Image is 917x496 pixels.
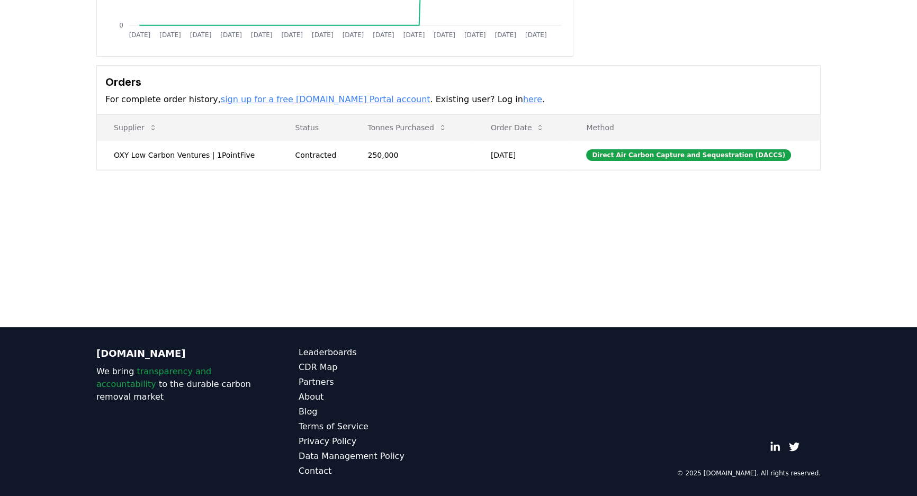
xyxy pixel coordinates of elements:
a: sign up for a free [DOMAIN_NAME] Portal account [221,94,430,104]
a: LinkedIn [770,441,780,452]
p: © 2025 [DOMAIN_NAME]. All rights reserved. [677,469,821,477]
tspan: 0 [119,22,123,29]
button: Supplier [105,117,166,138]
div: Direct Air Carbon Capture and Sequestration (DACCS) [586,149,791,161]
tspan: [DATE] [251,31,273,39]
a: Blog [299,405,458,418]
a: Partners [299,376,458,389]
a: About [299,391,458,403]
a: Privacy Policy [299,435,458,448]
h3: Orders [105,74,812,90]
tspan: [DATE] [282,31,303,39]
button: Tonnes Purchased [359,117,455,138]
span: transparency and accountability [96,366,211,389]
p: Status [286,122,342,133]
tspan: [DATE] [434,31,456,39]
p: [DOMAIN_NAME] [96,346,256,361]
td: [DATE] [474,140,569,169]
a: Leaderboards [299,346,458,359]
tspan: [DATE] [525,31,547,39]
tspan: [DATE] [403,31,425,39]
a: Twitter [789,441,799,452]
a: here [523,94,542,104]
tspan: [DATE] [312,31,334,39]
a: Data Management Policy [299,450,458,463]
p: We bring to the durable carbon removal market [96,365,256,403]
a: Terms of Service [299,420,458,433]
a: CDR Map [299,361,458,374]
tspan: [DATE] [464,31,486,39]
div: Contracted [295,150,342,160]
tspan: [DATE] [373,31,394,39]
tspan: [DATE] [495,31,517,39]
a: Contact [299,465,458,477]
tspan: [DATE] [190,31,212,39]
td: 250,000 [350,140,473,169]
p: Method [578,122,812,133]
tspan: [DATE] [129,31,151,39]
tspan: [DATE] [159,31,181,39]
p: For complete order history, . Existing user? Log in . [105,93,812,106]
tspan: [DATE] [220,31,242,39]
td: OXY Low Carbon Ventures | 1PointFive [97,140,278,169]
tspan: [DATE] [343,31,364,39]
button: Order Date [482,117,553,138]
